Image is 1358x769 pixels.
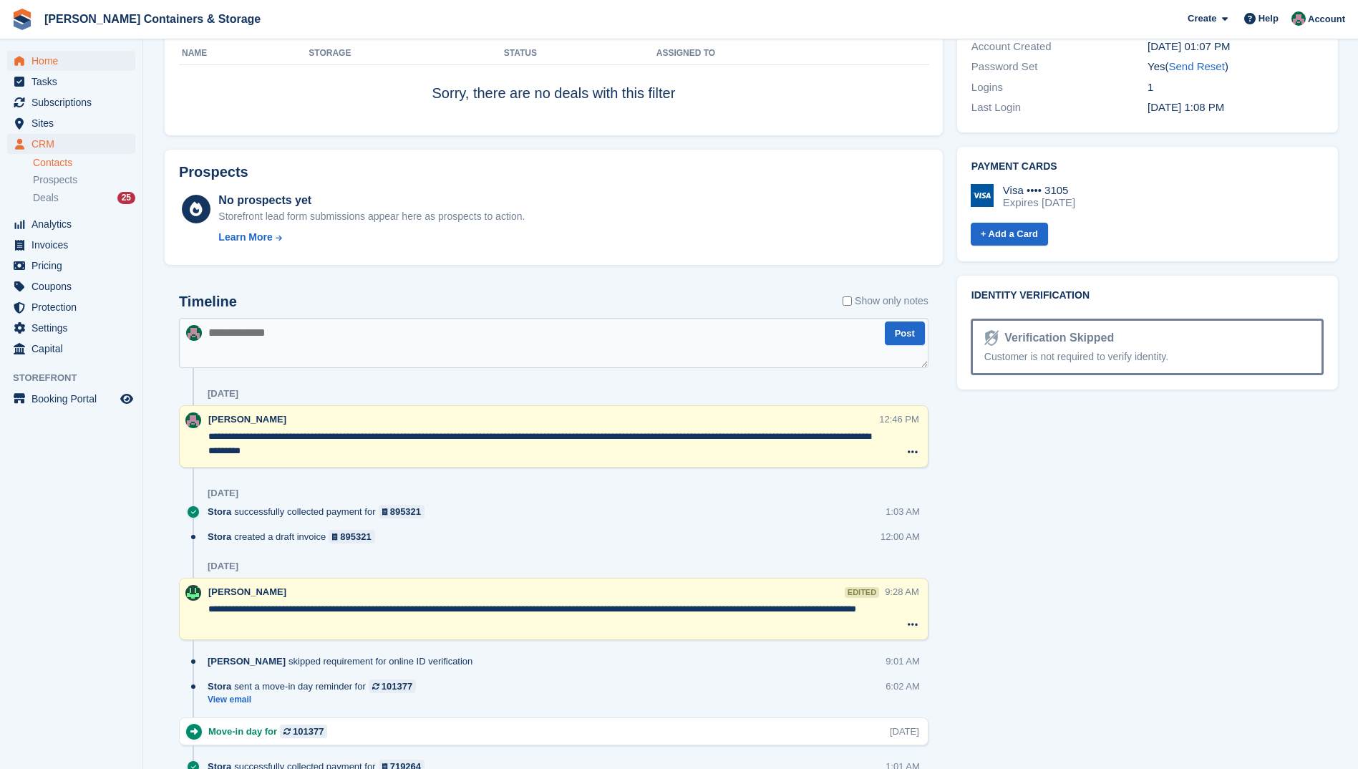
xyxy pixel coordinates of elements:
span: Stora [208,679,231,693]
a: Preview store [118,390,135,407]
img: Visa Logo [971,184,994,207]
div: Last Login [971,100,1148,116]
input: Show only notes [843,294,852,309]
h2: Payment cards [971,161,1324,173]
span: Subscriptions [31,92,117,112]
span: Pricing [31,256,117,276]
a: menu [7,276,135,296]
div: [DATE] [890,725,919,738]
button: Post [885,321,925,345]
a: 101377 [280,725,327,738]
a: menu [7,256,135,276]
a: menu [7,235,135,255]
div: [DATE] [208,388,238,400]
div: 101377 [382,679,412,693]
div: Yes [1148,59,1324,75]
div: Logins [971,79,1148,96]
a: menu [7,339,135,359]
span: ( ) [1165,60,1228,72]
a: [PERSON_NAME] Containers & Storage [39,7,266,31]
div: Verification Skipped [999,329,1114,347]
div: 895321 [390,505,421,518]
div: skipped requirement for online ID verification [208,654,480,668]
div: 12:46 PM [879,412,919,426]
span: CRM [31,134,117,154]
img: Identity Verification Ready [984,330,999,346]
div: 25 [117,192,135,204]
span: Storefront [13,371,142,385]
div: 9:28 AM [885,585,919,599]
div: Customer is not required to verify identity. [984,349,1310,364]
a: Send Reset [1168,60,1224,72]
div: edited [845,587,879,598]
span: Capital [31,339,117,359]
span: Help [1258,11,1279,26]
img: Arjun Preetham [185,585,201,601]
span: [PERSON_NAME] [208,414,286,425]
span: Sites [31,113,117,133]
span: Protection [31,297,117,317]
span: Tasks [31,72,117,92]
span: Invoices [31,235,117,255]
div: successfully collected payment for [208,505,432,518]
th: Name [179,42,309,65]
div: 12:00 AM [881,530,920,543]
a: menu [7,72,135,92]
span: [PERSON_NAME] [208,654,286,668]
span: Create [1188,11,1216,26]
a: menu [7,318,135,338]
span: Prospects [33,173,77,187]
div: Password Set [971,59,1148,75]
div: Expires [DATE] [1003,196,1075,209]
a: 101377 [369,679,416,693]
a: Learn More [218,230,525,245]
th: Assigned to [656,42,928,65]
img: stora-icon-8386f47178a22dfd0bd8f6a31ec36ba5ce8667c1dd55bd0f319d3a0aa187defe.svg [11,9,33,30]
div: 9:01 AM [886,654,920,668]
a: + Add a Card [971,223,1048,246]
span: Account [1308,12,1345,26]
div: [DATE] 01:07 PM [1148,39,1324,55]
a: menu [7,134,135,154]
span: Settings [31,318,117,338]
span: Coupons [31,276,117,296]
h2: Prospects [179,164,248,180]
img: Julia Marcham [186,325,202,341]
span: Deals [33,191,59,205]
a: menu [7,92,135,112]
a: Prospects [33,173,135,188]
th: Status [504,42,656,65]
div: Account Created [971,39,1148,55]
a: 895321 [379,505,425,518]
span: Stora [208,530,231,543]
div: 895321 [340,530,371,543]
div: Learn More [218,230,272,245]
img: Julia Marcham [185,412,201,428]
span: Analytics [31,214,117,234]
img: Julia Marcham [1291,11,1306,26]
time: 2025-08-13 12:08:07 UTC [1148,101,1224,113]
div: Move-in day for [208,725,334,738]
label: Show only notes [843,294,928,309]
a: menu [7,389,135,409]
span: [PERSON_NAME] [208,586,286,597]
th: Storage [309,42,503,65]
div: No prospects yet [218,192,525,209]
div: [DATE] [208,488,238,499]
div: sent a move-in day reminder for [208,679,423,693]
div: Storefront lead form submissions appear here as prospects to action. [218,209,525,224]
a: 895321 [329,530,375,543]
a: menu [7,113,135,133]
div: 101377 [293,725,324,738]
a: menu [7,214,135,234]
div: 1 [1148,79,1324,96]
h2: Timeline [179,294,237,310]
div: Visa •••• 3105 [1003,184,1075,197]
a: Contacts [33,156,135,170]
a: View email [208,694,423,706]
div: 6:02 AM [886,679,920,693]
span: Sorry, there are no deals with this filter [432,85,676,101]
a: menu [7,51,135,71]
div: 1:03 AM [886,505,920,518]
span: Stora [208,505,231,518]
